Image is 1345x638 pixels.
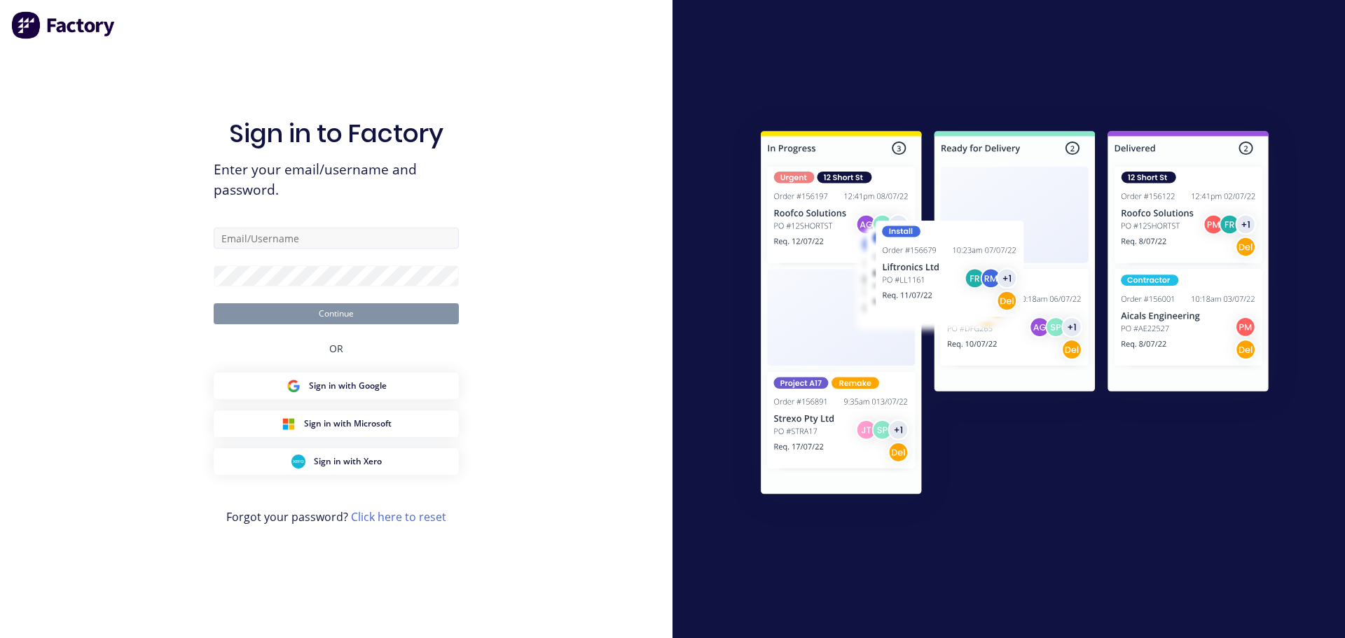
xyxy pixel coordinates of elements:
[214,410,459,437] button: Microsoft Sign inSign in with Microsoft
[214,303,459,324] button: Continue
[214,160,459,200] span: Enter your email/username and password.
[309,380,387,392] span: Sign in with Google
[282,417,296,431] img: Microsoft Sign in
[291,455,305,469] img: Xero Sign in
[314,455,382,468] span: Sign in with Xero
[11,11,116,39] img: Factory
[304,417,392,430] span: Sign in with Microsoft
[229,118,443,148] h1: Sign in to Factory
[730,103,1299,527] img: Sign in
[329,324,343,373] div: OR
[214,448,459,475] button: Xero Sign inSign in with Xero
[214,228,459,249] input: Email/Username
[287,379,301,393] img: Google Sign in
[351,509,446,525] a: Click here to reset
[214,373,459,399] button: Google Sign inSign in with Google
[226,508,446,525] span: Forgot your password?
